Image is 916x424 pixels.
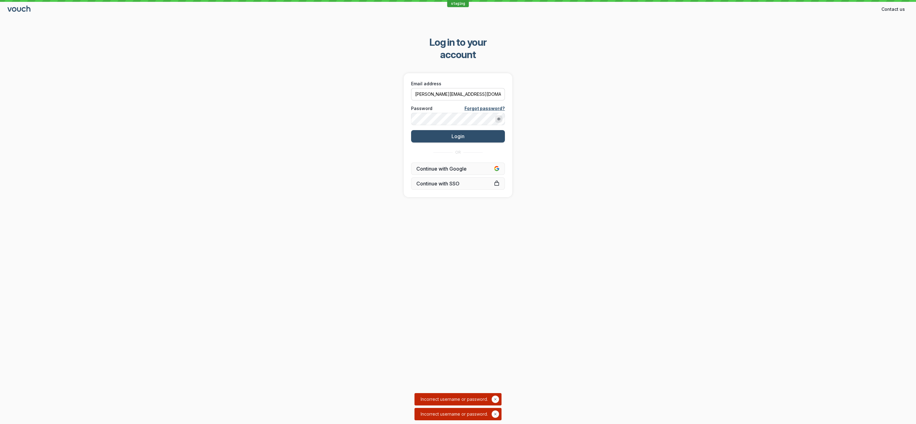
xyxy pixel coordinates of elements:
[411,163,505,175] button: Continue with Google
[411,81,441,87] span: Email address
[416,180,500,187] span: Continue with SSO
[7,7,31,12] a: Go to sign in
[419,396,492,402] span: Incorrect username or password.
[412,36,504,61] span: Log in to your account
[411,105,432,112] span: Password
[492,410,499,418] button: Hide notification
[419,411,492,417] span: Incorrect username or password.
[492,396,499,403] button: Hide notification
[411,130,505,142] button: Login
[416,166,500,172] span: Continue with Google
[878,4,909,14] button: Contact us
[452,133,464,139] span: Login
[464,105,505,112] a: Forgot password?
[495,115,502,123] button: Show password
[411,177,505,190] a: Continue with SSO
[455,150,461,155] span: OR
[881,6,905,12] span: Contact us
